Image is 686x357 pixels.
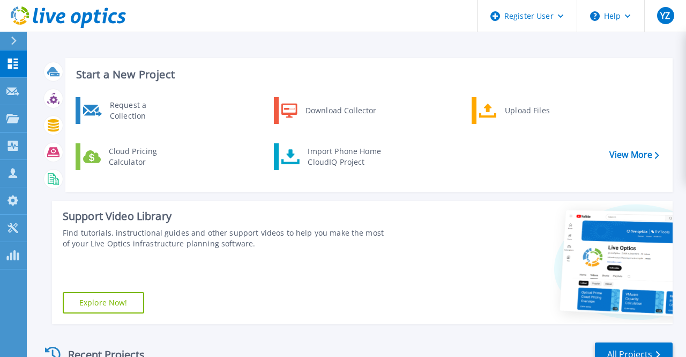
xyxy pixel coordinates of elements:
[63,292,144,314] a: Explore Now!
[103,146,183,167] div: Cloud Pricing Calculator
[105,100,183,121] div: Request a Collection
[63,228,385,249] div: Find tutorials, instructional guides and other support videos to help you make the most of your L...
[76,97,185,124] a: Request a Collection
[76,69,659,81] h3: Start a New Project
[274,97,384,124] a: Download Collector
[76,143,185,170] a: Cloud Pricing Calculator
[499,100,579,121] div: Upload Files
[63,209,385,223] div: Support Video Library
[300,100,381,121] div: Download Collector
[609,150,659,160] a: View More
[302,146,386,167] div: Import Phone Home CloudIQ Project
[472,97,581,124] a: Upload Files
[660,11,670,20] span: YZ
